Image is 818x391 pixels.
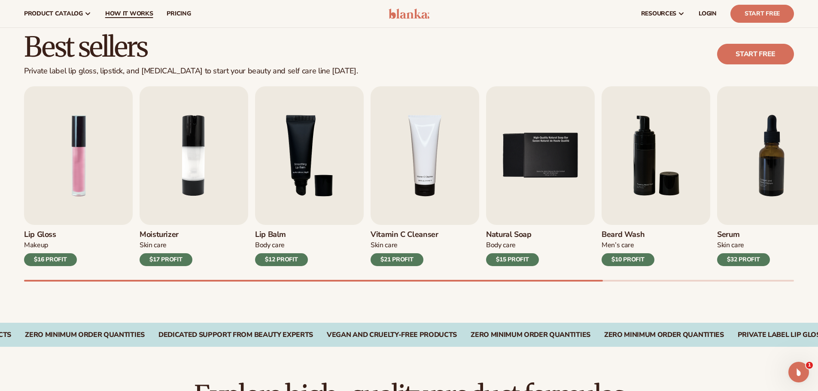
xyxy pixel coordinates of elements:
h3: Beard Wash [602,230,654,239]
span: product catalog [24,10,83,17]
div: $16 PROFIT [24,253,77,266]
div: $32 PROFIT [717,253,770,266]
a: 5 / 9 [486,86,595,266]
div: Private label lip gloss, lipstick, and [MEDICAL_DATA] to start your beauty and self care line [DA... [24,67,358,76]
div: DEDICATED SUPPORT FROM BEAUTY EXPERTS [158,331,313,339]
span: resources [641,10,676,17]
h3: Serum [717,230,770,239]
div: Skin Care [371,241,438,250]
img: logo [389,9,429,19]
span: LOGIN [699,10,717,17]
a: 4 / 9 [371,86,479,266]
div: $10 PROFIT [602,253,654,266]
div: Makeup [24,241,77,250]
a: 6 / 9 [602,86,710,266]
div: ZERO MINIMUM ORDER QUANTITIES [25,331,145,339]
div: Zero Minimum Order QuantitieS [471,331,590,339]
h3: Moisturizer [140,230,192,239]
div: Body Care [486,241,539,250]
div: Skin Care [140,241,192,250]
div: $21 PROFIT [371,253,423,266]
h3: Natural Soap [486,230,539,239]
a: Start Free [730,5,794,23]
div: Body Care [255,241,308,250]
h3: Lip Gloss [24,230,77,239]
a: Start free [717,44,794,64]
a: 1 / 9 [24,86,133,266]
h3: Lip Balm [255,230,308,239]
div: Men’s Care [602,241,654,250]
div: Zero Minimum Order QuantitieS [604,331,724,339]
div: Skin Care [717,241,770,250]
span: pricing [167,10,191,17]
div: $15 PROFIT [486,253,539,266]
span: How It Works [105,10,153,17]
h3: Vitamin C Cleanser [371,230,438,239]
h2: Best sellers [24,33,358,61]
a: 3 / 9 [255,86,364,266]
div: $17 PROFIT [140,253,192,266]
div: $12 PROFIT [255,253,308,266]
div: Vegan and Cruelty-Free Products [327,331,457,339]
a: 2 / 9 [140,86,248,266]
iframe: Intercom live chat [788,362,809,382]
span: 1 [806,362,813,369]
